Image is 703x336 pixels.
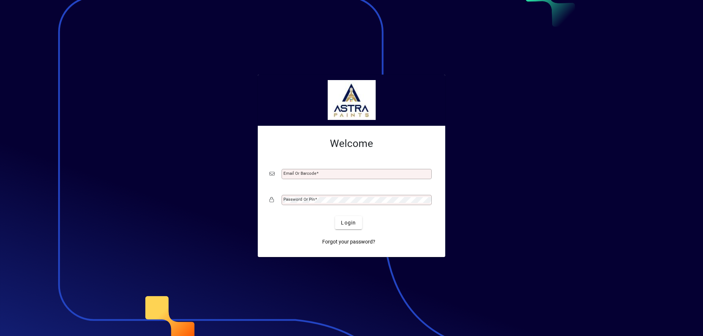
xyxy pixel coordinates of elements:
mat-label: Password or Pin [283,197,315,202]
span: Forgot your password? [322,238,375,246]
mat-label: Email or Barcode [283,171,316,176]
h2: Welcome [269,137,434,150]
span: Login [341,219,356,227]
a: Forgot your password? [319,235,378,248]
button: Login [335,216,362,229]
